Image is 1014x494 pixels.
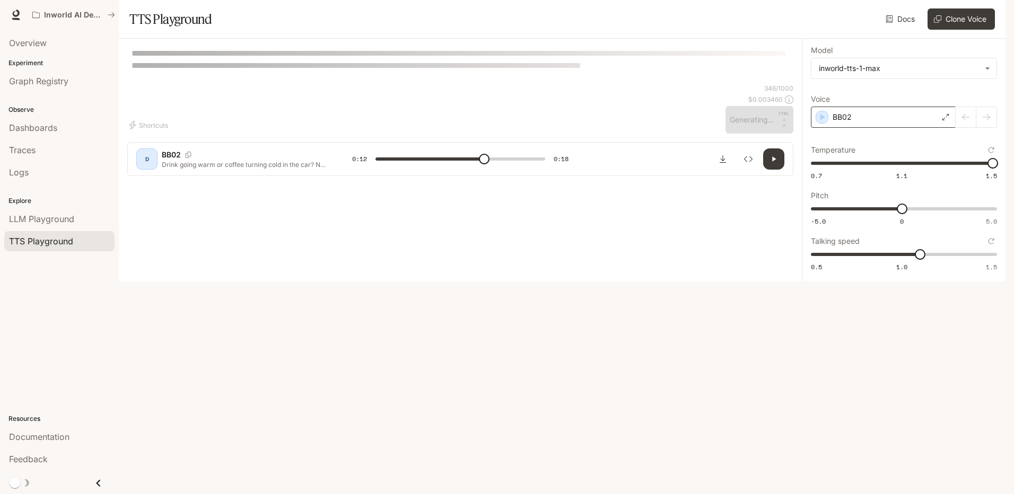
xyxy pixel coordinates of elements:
[811,95,830,103] p: Voice
[986,262,997,271] span: 1.5
[181,152,196,158] button: Copy Voice ID
[900,217,904,226] span: 0
[764,84,793,93] p: 346 / 1000
[986,217,997,226] span: 5.0
[811,262,822,271] span: 0.5
[819,63,980,74] div: inworld-tts-1-max
[985,144,997,156] button: Reset to default
[162,149,181,160] p: BB02
[811,237,860,245] p: Talking speed
[811,192,828,199] p: Pitch
[712,148,733,170] button: Download audio
[811,171,822,180] span: 0.7
[554,154,569,164] span: 0:18
[833,112,852,122] p: BB02
[44,11,103,20] p: Inworld AI Demos
[138,151,155,167] div: D
[127,117,172,134] button: Shortcuts
[352,154,367,164] span: 0:12
[986,171,997,180] span: 1.5
[811,58,996,78] div: inworld-tts-1-max
[884,8,919,30] a: Docs
[162,160,327,169] p: Drink going warm or coffee turning cold in the car? Not anymore! This gadget keeps drinks ice-col...
[738,148,759,170] button: Inspect
[896,171,907,180] span: 1.1
[811,217,826,226] span: -5.0
[811,146,855,154] p: Temperature
[811,47,833,54] p: Model
[896,262,907,271] span: 1.0
[748,95,783,104] p: $ 0.003460
[985,235,997,247] button: Reset to default
[928,8,995,30] button: Clone Voice
[28,4,120,25] button: All workspaces
[129,8,212,30] h1: TTS Playground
